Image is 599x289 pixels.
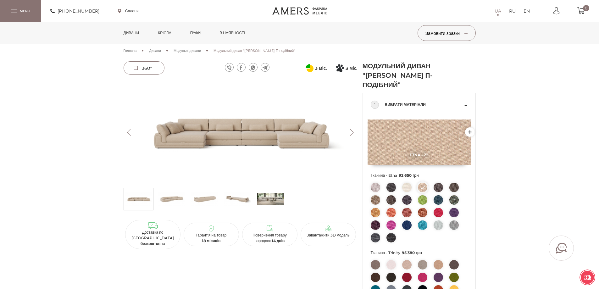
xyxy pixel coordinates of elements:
[368,153,471,157] span: Etna - 22
[371,249,468,257] span: Тканина - Trinity
[186,22,206,44] a: Пуфи
[124,129,135,136] button: Previous
[142,65,152,71] span: 360°
[371,101,379,109] div: 1
[149,48,161,53] a: Дивани
[249,63,258,72] a: whatsapp
[346,64,357,72] span: 3 міс.
[336,64,344,72] svg: Покупка частинами від Монобанку
[385,101,463,108] span: Вибрати матеріали
[495,7,501,15] a: UA
[306,64,313,72] svg: Оплата частинами від ПриватБанку
[124,61,164,75] a: 360°
[225,63,234,72] a: viber
[347,129,358,136] button: Next
[425,31,468,36] span: Замовити зразки
[118,8,139,14] a: Салони
[125,190,152,208] img: Модульний диван
[368,119,471,165] img: Etna - 15
[141,241,165,246] b: безкоштовна
[402,250,422,255] span: 95 380 грн
[509,7,516,15] a: RU
[261,63,269,72] a: telegram
[124,80,358,185] img: Модульний диван
[119,22,144,44] a: Дивани
[50,7,99,15] a: [PHONE_NUMBER]
[272,238,285,243] b: 14 днів
[371,171,468,180] span: Тканина - Etna
[524,7,530,15] a: EN
[224,190,251,208] img: Модульний диван
[245,232,295,244] p: Повернення товару впродовж
[186,232,236,244] p: Гарантія на товар
[363,61,435,90] h1: Модульний диван "[PERSON_NAME] П-подібний"
[303,232,353,238] p: Завантажити 3D модель
[418,25,476,41] button: Замовити зразки
[583,5,589,11] span: 0
[399,173,419,178] span: 92 650 грн
[128,230,178,247] p: Доставка по [GEOGRAPHIC_DATA]
[315,64,327,72] span: 3 міс.
[158,190,185,208] img: Модульний диван
[202,238,221,243] b: 18 місяців
[215,22,250,44] a: в наявності
[257,190,284,208] img: s_
[237,63,246,72] a: facebook
[153,22,176,44] a: Крісла
[191,190,218,208] img: Модульний диван
[124,48,137,53] a: Головна
[174,48,201,53] a: Модульні дивани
